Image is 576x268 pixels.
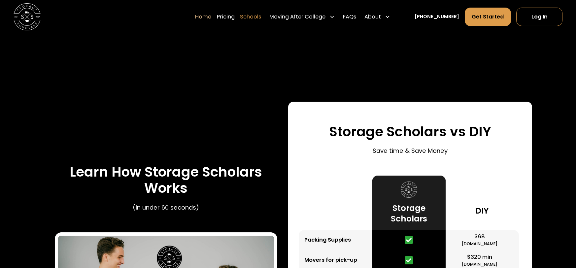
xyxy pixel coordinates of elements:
[304,256,357,264] div: Movers for pick-up
[467,253,492,261] div: $320 min
[462,261,497,267] div: [DOMAIN_NAME]
[343,8,356,26] a: FAQs
[269,13,325,21] div: Moving After College
[267,8,338,26] div: Moving After College
[240,8,261,26] a: Schools
[462,241,497,247] div: [DOMAIN_NAME]
[55,164,277,196] h3: Learn How Storage Scholars Works
[378,203,440,224] h3: Storage Scholars
[373,146,448,155] p: Save time & Save Money
[465,8,511,26] a: Get Started
[475,206,489,216] h3: DIY
[474,233,485,241] div: $68
[195,8,211,26] a: Home
[329,123,491,140] h3: Storage Scholars vs DIY
[364,13,381,21] div: About
[304,236,351,244] div: Packing Supplies
[14,3,41,30] img: Storage Scholars main logo
[217,8,235,26] a: Pricing
[401,182,417,198] img: Storage Scholars logo.
[362,8,393,26] div: About
[415,14,459,21] a: [PHONE_NUMBER]
[516,8,562,26] a: Log In
[133,203,199,212] p: (In under 60 seconds)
